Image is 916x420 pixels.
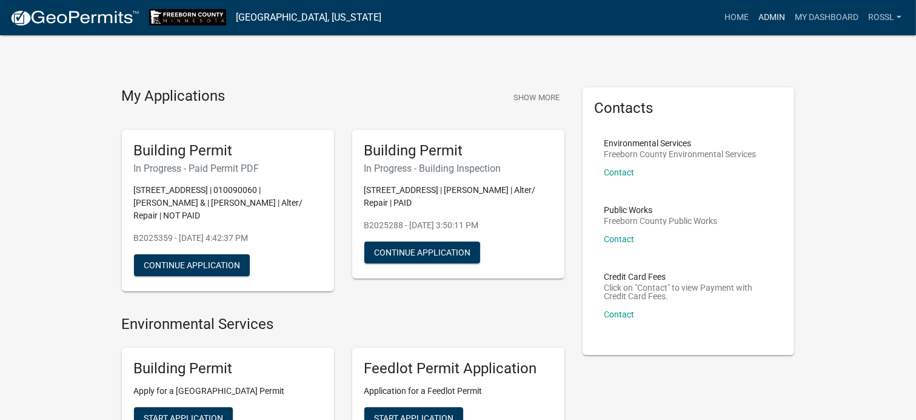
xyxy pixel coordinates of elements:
[134,142,322,160] h5: Building Permit
[236,7,381,28] a: [GEOGRAPHIC_DATA], [US_STATE]
[122,87,226,106] h4: My Applications
[863,6,906,29] a: RossL
[364,219,552,232] p: B2025288 - [DATE] 3:50:11 PM
[604,168,635,177] a: Contact
[149,9,226,25] img: Freeborn County, Minnesota
[364,360,552,378] h5: Feedlot Permit Application
[122,316,564,333] h4: Environmental Services
[364,184,552,209] p: [STREET_ADDRESS] | [PERSON_NAME] | Alter/ Repair | PAID
[364,163,552,174] h6: In Progress - Building Inspection
[604,206,718,214] p: Public Works
[134,163,322,174] h6: In Progress - Paid Permit PDF
[604,139,757,147] p: Environmental Services
[720,6,754,29] a: Home
[604,150,757,158] p: Freeborn County Environmental Services
[134,254,250,276] button: Continue Application
[364,242,480,263] button: Continue Application
[595,100,783,117] h5: Contacts
[604,234,635,244] a: Contact
[364,142,552,160] h5: Building Permit
[604,217,718,225] p: Freeborn County Public Works
[604,283,773,300] p: Click on "Contact" to view Payment with Credit Card Fees.
[604,310,635,319] a: Contact
[754,6,790,29] a: Admin
[134,360,322,378] h5: Building Permit
[134,184,322,222] p: [STREET_ADDRESS] | 010090060 | [PERSON_NAME] & | [PERSON_NAME] | Alter/ Repair | NOT PAID
[604,273,773,281] p: Credit Card Fees
[364,385,552,398] p: Application for a Feedlot Permit
[509,87,564,107] button: Show More
[134,232,322,245] p: B2025359 - [DATE] 4:42:37 PM
[134,385,322,398] p: Apply for a [GEOGRAPHIC_DATA] Permit
[790,6,863,29] a: My Dashboard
